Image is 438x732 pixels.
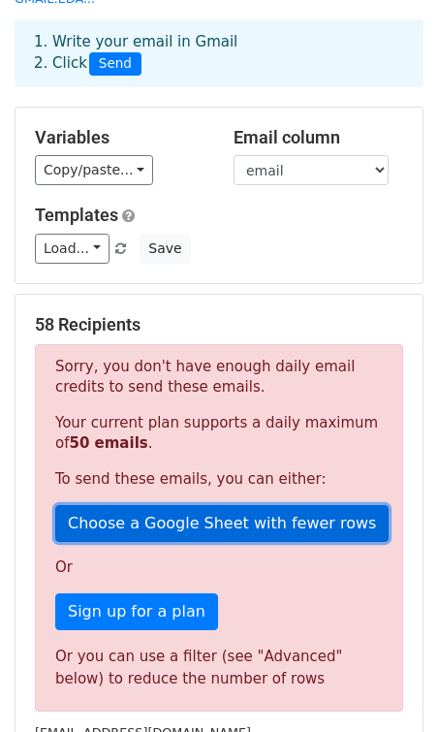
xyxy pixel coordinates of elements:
button: Save [140,234,190,264]
div: 1. Write your email in Gmail 2. Click [19,31,419,76]
p: Or [55,557,383,578]
h5: Email column [234,127,403,148]
strong: 50 emails [69,434,147,452]
a: Copy/paste... [35,155,153,185]
p: Sorry, you don't have enough daily email credits to send these emails. [55,357,383,398]
h5: Variables [35,127,204,148]
a: Templates [35,205,118,225]
a: Choose a Google Sheet with fewer rows [55,505,389,542]
a: Load... [35,234,109,264]
p: Your current plan supports a daily maximum of . [55,413,383,454]
h5: 58 Recipients [35,314,403,335]
iframe: Chat Widget [341,639,438,732]
div: Widget de chat [341,639,438,732]
div: Or you can use a filter (see "Advanced" below) to reduce the number of rows [55,646,383,689]
p: To send these emails, you can either: [55,469,383,490]
span: Send [89,52,141,76]
a: Sign up for a plan [55,593,218,630]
